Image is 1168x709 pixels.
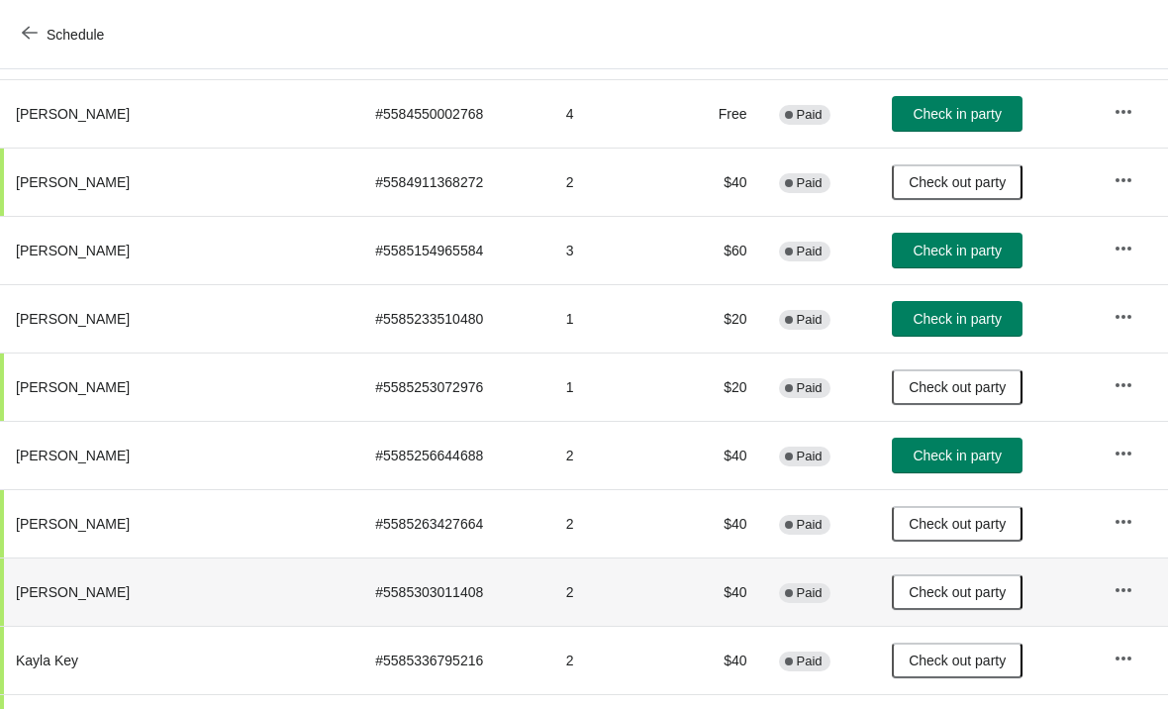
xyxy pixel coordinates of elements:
[679,489,762,557] td: $40
[16,448,130,463] span: [PERSON_NAME]
[909,653,1006,668] span: Check out party
[550,489,680,557] td: 2
[797,517,823,533] span: Paid
[797,380,823,396] span: Paid
[359,626,549,694] td: # 5585336795216
[16,174,130,190] span: [PERSON_NAME]
[16,106,130,122] span: [PERSON_NAME]
[359,79,549,148] td: # 5584550002768
[892,96,1022,132] button: Check in party
[359,216,549,284] td: # 5585154965584
[913,448,1001,463] span: Check in party
[679,79,762,148] td: Free
[16,584,130,600] span: [PERSON_NAME]
[913,243,1001,258] span: Check in party
[550,216,680,284] td: 3
[550,626,680,694] td: 2
[909,584,1006,600] span: Check out party
[16,516,130,532] span: [PERSON_NAME]
[359,148,549,216] td: # 5584911368272
[797,585,823,601] span: Paid
[550,421,680,489] td: 2
[16,379,130,395] span: [PERSON_NAME]
[359,353,549,421] td: # 5585253072976
[550,557,680,626] td: 2
[550,284,680,353] td: 1
[47,27,104,43] span: Schedule
[892,506,1022,542] button: Check out party
[892,438,1022,473] button: Check in party
[550,148,680,216] td: 2
[550,353,680,421] td: 1
[16,243,130,258] span: [PERSON_NAME]
[679,626,762,694] td: $40
[892,574,1022,610] button: Check out party
[679,284,762,353] td: $20
[913,311,1001,327] span: Check in party
[679,148,762,216] td: $40
[16,311,130,327] span: [PERSON_NAME]
[797,449,823,464] span: Paid
[892,643,1022,678] button: Check out party
[679,557,762,626] td: $40
[359,421,549,489] td: # 5585256644688
[913,106,1001,122] span: Check in party
[359,557,549,626] td: # 5585303011408
[909,379,1006,395] span: Check out party
[797,175,823,191] span: Paid
[892,369,1022,405] button: Check out party
[892,301,1022,337] button: Check in party
[679,216,762,284] td: $60
[797,312,823,328] span: Paid
[679,353,762,421] td: $20
[909,174,1006,190] span: Check out party
[359,284,549,353] td: # 5585233510480
[797,244,823,259] span: Paid
[909,516,1006,532] span: Check out party
[550,79,680,148] td: 4
[359,489,549,557] td: # 5585263427664
[892,164,1022,200] button: Check out party
[797,654,823,669] span: Paid
[892,233,1022,268] button: Check in party
[679,421,762,489] td: $40
[797,107,823,123] span: Paid
[16,653,78,668] span: Kayla Key
[10,17,120,52] button: Schedule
